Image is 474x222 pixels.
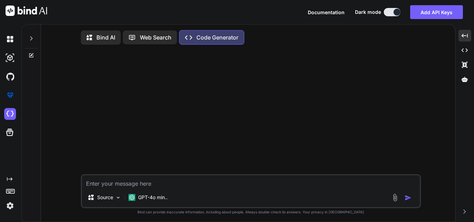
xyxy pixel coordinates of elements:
img: darkChat [4,33,16,45]
span: Documentation [308,9,345,15]
img: githubDark [4,71,16,82]
img: attachment [391,194,399,202]
img: GPT-4o mini [128,194,135,201]
p: Bind AI [96,33,115,42]
p: Source [97,194,113,201]
img: Bind AI [6,6,47,16]
img: icon [405,194,412,201]
img: premium [4,89,16,101]
p: GPT-4o min.. [138,194,168,201]
span: Dark mode [355,9,381,16]
button: Documentation [308,9,345,16]
img: darkAi-studio [4,52,16,64]
img: Pick Models [115,195,121,201]
button: Add API Keys [410,5,463,19]
p: Web Search [140,33,171,42]
img: settings [4,200,16,212]
p: Bind can provide inaccurate information, including about people. Always double-check its answers.... [81,210,421,215]
p: Code Generator [196,33,238,42]
img: cloudideIcon [4,108,16,120]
